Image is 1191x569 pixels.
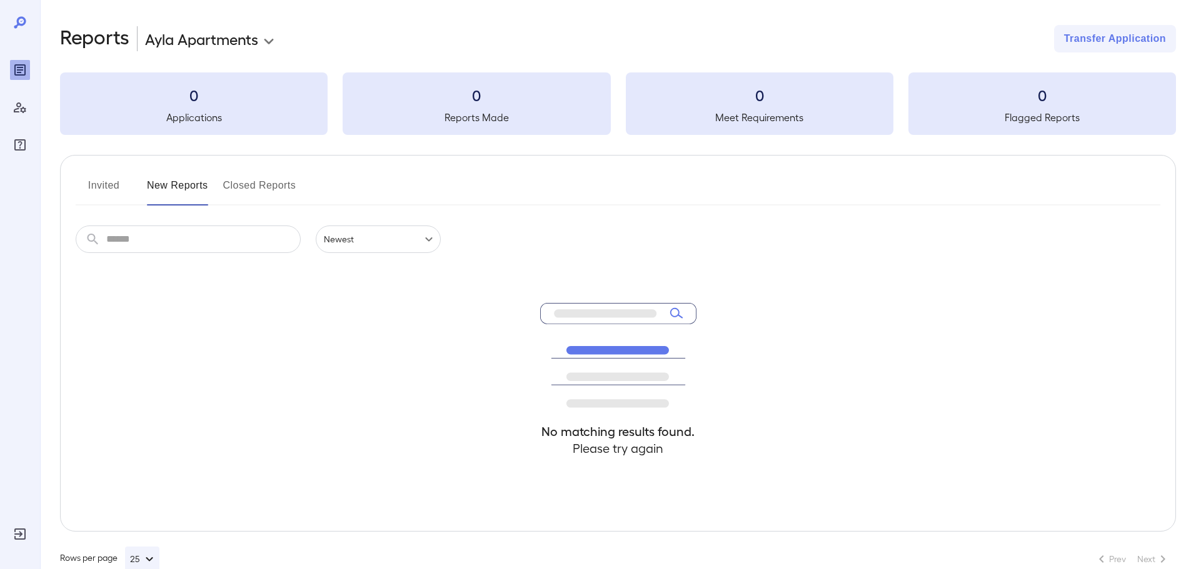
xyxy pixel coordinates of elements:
h4: No matching results found. [540,423,696,440]
button: New Reports [147,176,208,205]
h5: Flagged Reports [908,110,1176,125]
h3: 0 [626,85,893,105]
summary: 0Applications0Reports Made0Meet Requirements0Flagged Reports [60,72,1176,135]
h5: Meet Requirements [626,110,893,125]
nav: pagination navigation [1088,549,1176,569]
h5: Applications [60,110,328,125]
button: Transfer Application [1054,25,1176,52]
div: FAQ [10,135,30,155]
h5: Reports Made [343,110,610,125]
h4: Please try again [540,440,696,457]
p: Ayla Apartments [145,29,258,49]
div: Reports [10,60,30,80]
div: Manage Users [10,97,30,117]
h3: 0 [908,85,1176,105]
button: Invited [76,176,132,205]
button: Closed Reports [223,176,296,205]
h2: Reports [60,25,129,52]
div: Newest [316,225,441,253]
h3: 0 [343,85,610,105]
div: Log Out [10,524,30,544]
h3: 0 [60,85,328,105]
